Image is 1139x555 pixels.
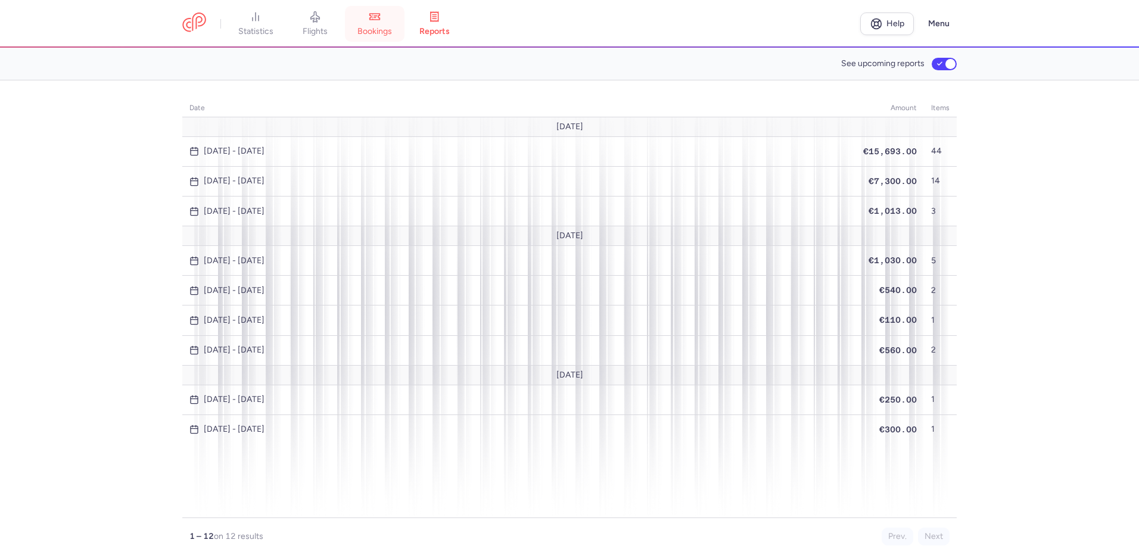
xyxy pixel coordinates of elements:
th: amount [856,99,924,117]
td: 2 [924,276,957,305]
td: 1 [924,414,957,444]
a: Help [860,13,914,35]
td: 14 [924,166,957,196]
time: [DATE] - [DATE] [204,256,264,266]
span: €7,300.00 [869,176,917,186]
time: [DATE] - [DATE] [204,146,264,156]
time: [DATE] - [DATE] [204,425,264,434]
td: 3 [924,197,957,226]
button: Menu [921,13,957,35]
span: €560.00 [879,345,917,355]
span: €540.00 [879,285,917,295]
span: [DATE] [556,231,583,241]
a: CitizenPlane red outlined logo [182,13,206,35]
button: Prev. [882,528,913,545]
a: reports [404,11,464,37]
td: 1 [924,385,957,414]
span: on 12 results [214,531,263,541]
button: Next [918,528,950,545]
a: flights [285,11,345,37]
span: bookings [357,26,392,37]
span: €110.00 [879,315,917,325]
td: 1 [924,305,957,335]
a: bookings [345,11,404,37]
span: €300.00 [879,425,917,434]
span: €1,030.00 [869,255,917,265]
time: [DATE] - [DATE] [204,207,264,216]
span: [DATE] [556,370,583,380]
td: 5 [924,246,957,276]
span: See upcoming reports [841,59,925,68]
span: €15,693.00 [863,146,917,156]
span: €250.00 [879,395,917,404]
span: Help [886,19,904,28]
time: [DATE] - [DATE] [204,345,264,355]
time: [DATE] - [DATE] [204,286,264,295]
td: 44 [924,136,957,166]
span: statistics [238,26,273,37]
span: reports [419,26,450,37]
span: [DATE] [556,122,583,132]
th: date [182,99,856,117]
time: [DATE] - [DATE] [204,176,264,186]
th: items [924,99,957,117]
span: €1,013.00 [869,206,917,216]
time: [DATE] - [DATE] [204,395,264,404]
a: statistics [226,11,285,37]
time: [DATE] - [DATE] [204,316,264,325]
td: 2 [924,335,957,365]
strong: 1 – 12 [189,531,214,541]
span: flights [303,26,328,37]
